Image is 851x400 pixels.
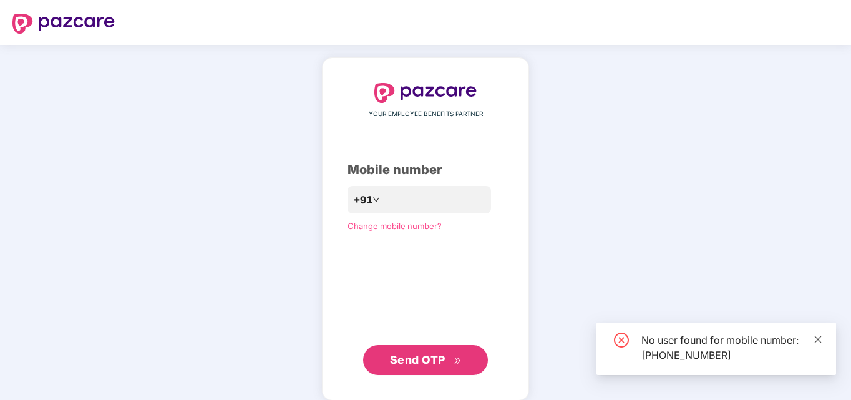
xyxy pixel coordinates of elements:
img: logo [12,14,115,34]
span: down [372,196,380,203]
div: Mobile number [348,160,503,180]
img: logo [374,83,477,103]
span: close-circle [614,333,629,348]
a: Change mobile number? [348,221,442,231]
span: Send OTP [390,353,445,366]
div: No user found for mobile number: [PHONE_NUMBER] [641,333,821,363]
span: YOUR EMPLOYEE BENEFITS PARTNER [369,109,483,119]
span: double-right [454,357,462,365]
button: Send OTPdouble-right [363,345,488,375]
span: +91 [354,192,372,208]
span: close [814,335,822,344]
